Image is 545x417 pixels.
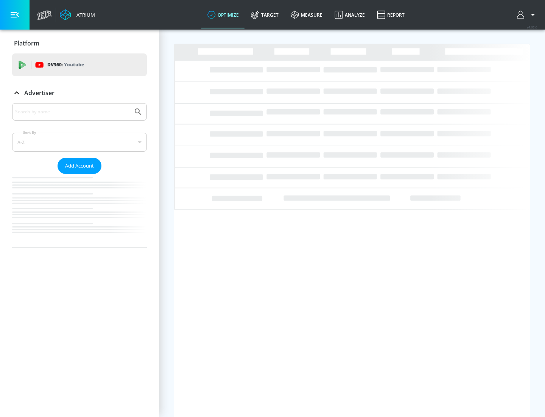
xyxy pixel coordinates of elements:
[285,1,329,28] a: measure
[12,33,147,54] div: Platform
[527,25,537,29] span: v 4.32.0
[73,11,95,18] div: Atrium
[15,107,130,117] input: Search by name
[65,161,94,170] span: Add Account
[24,89,54,97] p: Advertiser
[60,9,95,20] a: Atrium
[12,53,147,76] div: DV360: Youtube
[245,1,285,28] a: Target
[12,103,147,248] div: Advertiser
[64,61,84,69] p: Youtube
[371,1,411,28] a: Report
[58,158,101,174] button: Add Account
[12,133,147,152] div: A-Z
[47,61,84,69] p: DV360:
[12,82,147,103] div: Advertiser
[329,1,371,28] a: Analyze
[12,174,147,248] nav: list of Advertiser
[14,39,39,47] p: Platform
[201,1,245,28] a: optimize
[22,130,38,135] label: Sort By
